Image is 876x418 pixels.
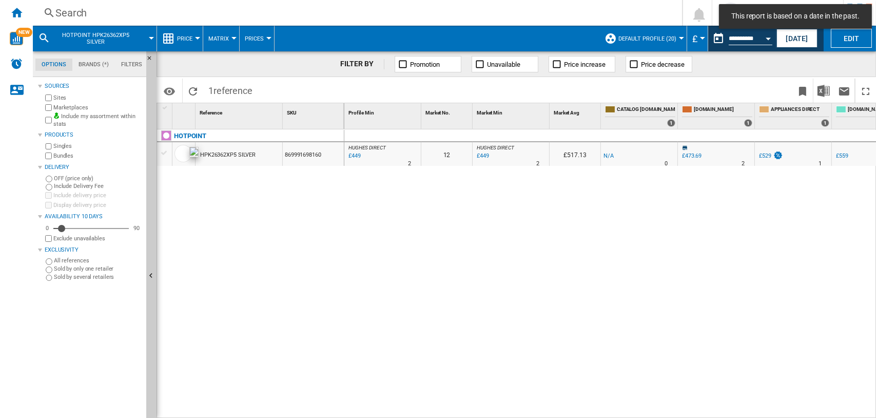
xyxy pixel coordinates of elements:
div: £559 [836,153,848,159]
div: £529 [757,151,783,161]
input: Sold by only one retailer [46,267,52,273]
div: Delivery Time : 1 day [819,159,822,169]
button: md-calendar [708,28,729,49]
button: Send this report by email [834,79,854,103]
span: This report is based on a date in the past. [728,11,863,22]
button: Unavailable [472,56,538,72]
label: Include Delivery Fee [54,182,142,190]
button: Maximize [855,79,876,103]
input: Sold by several retailers [46,275,52,281]
div: 1 offers sold by AMAZON.CO.UK [744,119,752,127]
div: Default profile (20) [605,26,682,51]
input: Singles [45,143,52,150]
span: HOTPOINT HPK26362XP5 SILVER [54,32,137,45]
button: Open calendar [759,28,777,46]
span: HUGHES DIRECT [477,145,514,150]
button: [DATE] [776,29,817,48]
div: Market Min Sort None [475,103,549,119]
div: Sort None [346,103,421,119]
md-tab-item: Brands (*) [72,59,115,71]
input: Display delivery price [45,235,52,242]
div: 90 [131,224,142,232]
div: Sort None [285,103,344,119]
div: Delivery [45,163,142,172]
div: £473.69 [680,151,702,161]
span: Price decrease [641,61,685,68]
div: N/A [604,151,614,161]
button: Hide [146,51,159,70]
button: Price decrease [626,56,692,72]
label: Sites [53,94,142,102]
div: Delivery Time : 0 day [665,159,668,169]
button: HOTPOINT HPK26362XP5 SILVER [54,26,147,51]
div: Market No. Sort None [423,103,472,119]
div: Sort None [198,103,282,119]
img: wise-card.svg [10,32,23,45]
img: empty.gif [190,147,198,156]
span: Market Avg [554,110,579,116]
div: 12 [421,142,472,166]
div: Delivery Time : 2 days [408,159,411,169]
span: [DOMAIN_NAME] [694,106,752,115]
button: Default profile (20) [618,26,682,51]
span: Reference [200,110,222,116]
span: Promotion [411,61,440,68]
span: Market Min [477,110,502,116]
label: Include delivery price [53,192,142,199]
button: £ [692,26,703,51]
button: Options [159,82,180,100]
div: Profile Min Sort None [346,103,421,119]
div: SKU Sort None [285,103,344,119]
label: Sold by several retailers [54,273,142,281]
input: All references [46,258,52,265]
button: Matrix [208,26,234,51]
div: Exclusivity [45,246,142,254]
label: Bundles [53,152,142,160]
div: £517.13 [550,142,600,166]
div: Sort None [552,103,600,119]
span: Market No. [425,110,450,116]
label: Include my assortment within stats [53,112,142,128]
button: Bookmark this report [792,79,813,103]
div: Market Avg Sort None [552,103,600,119]
span: Profile Min [348,110,374,116]
button: Edit [831,29,872,48]
div: Prices [245,26,269,51]
div: APPLIANCES DIRECT 1 offers sold by APPLIANCES DIRECT [757,103,831,129]
div: FILTER BY [340,59,384,69]
img: mysite-bg-18x18.png [53,112,60,119]
span: NEW [16,28,32,37]
div: Reference Sort None [198,103,282,119]
div: Click to filter on that brand [174,130,206,142]
div: [DOMAIN_NAME] 1 offers sold by AMAZON.CO.UK [680,103,754,129]
div: Last updated : Thursday, 18 September 2025 23:00 [347,151,361,161]
md-menu: Currency [687,26,708,51]
div: Sort None [475,103,549,119]
input: OFF (price only) [46,176,52,182]
span: APPLIANCES DIRECT [771,106,829,115]
div: Sort None [174,103,195,119]
div: Sources [45,82,142,90]
div: Sort None [423,103,472,119]
div: £559 [834,151,848,161]
span: CATALOG [DOMAIN_NAME] [617,106,675,115]
label: Exclude unavailables [53,235,142,242]
input: Bundles [45,153,52,159]
button: Price [177,26,198,51]
div: £473.69 [682,153,702,159]
span: reference [213,85,252,96]
label: All references [54,257,142,264]
img: promotionV3.png [773,151,783,160]
span: Prices [245,35,264,42]
span: 1 [203,79,258,100]
div: 1 offers sold by APPLIANCES DIRECT [821,119,829,127]
div: Delivery Time : 2 days [536,159,539,169]
div: Products [45,131,142,139]
span: Price increase [564,61,606,68]
button: Promotion [395,56,461,72]
div: HPK26362XP5 SILVER [200,143,256,167]
input: Include my assortment within stats [45,114,52,127]
label: Singles [53,142,142,150]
